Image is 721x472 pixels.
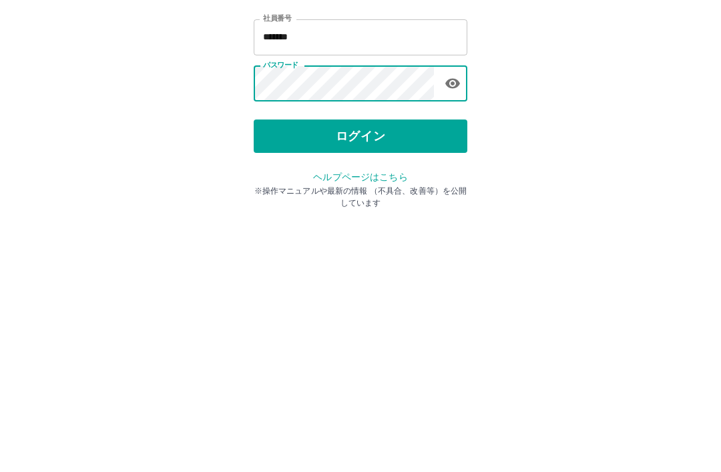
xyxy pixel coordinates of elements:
p: ※操作マニュアルや最新の情報 （不具合、改善等）を公開しています [254,296,467,320]
a: ヘルプページはこちら [313,283,407,294]
label: パスワード [263,172,298,182]
button: ログイン [254,231,467,264]
label: 社員番号 [263,125,291,135]
h2: ログイン [317,84,405,109]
